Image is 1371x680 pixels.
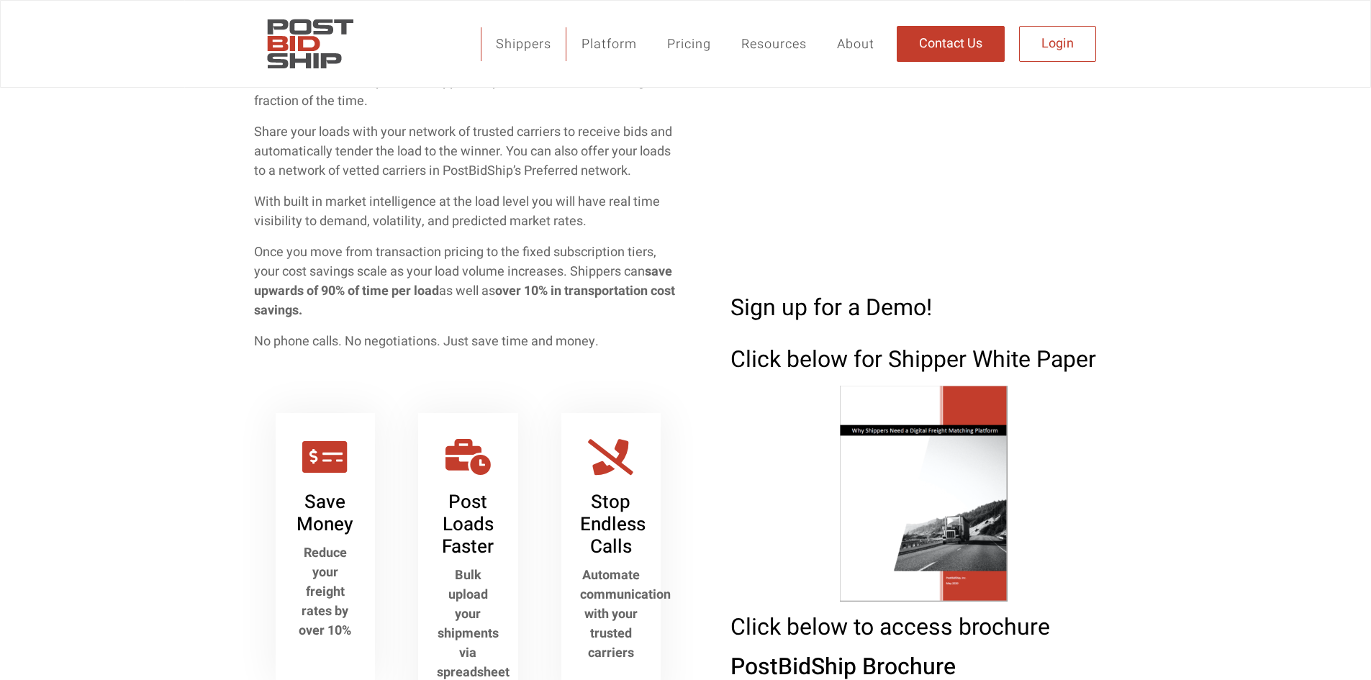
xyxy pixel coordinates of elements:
b: Automate communication [580,566,671,604]
h2: Click below to access brochure [730,616,1118,639]
p: With built in market intelligence at the load level you will have real time visibility to demand,... [254,192,683,231]
h2: Click below for Shipper White Paper [730,348,1118,371]
a: Contact Us [897,26,1005,62]
a: Platform [566,27,652,61]
span: Save Money [297,489,353,538]
a: Resources [726,27,822,61]
b: Reduce your freight [304,543,347,602]
span: Post Loads Faster [442,489,494,561]
p: Once you move from transaction pricing to the fixed subscription tiers, your cost savings scale a... [254,242,683,320]
span: Stop Endless Calls [580,489,646,561]
span: Contact Us [919,37,982,50]
b: with your trusted carriers [584,604,638,663]
span: Login [1041,37,1074,50]
img: PostBidShip [261,12,359,76]
b: rates by over 10% [299,602,351,640]
b: save upwards of 90% of time per load [254,262,672,301]
a: About [822,27,890,61]
a: Pricing [652,27,726,61]
h2: Sign up for a Demo! [730,296,1118,319]
a: Login [1019,26,1096,62]
p: No phone calls. No negotiations. Just save time and money. [254,332,683,351]
a: Shippers [481,27,566,61]
p: Share your loads with your network of trusted carriers to receive bids and automatically tender t... [254,122,683,181]
b: over 10% in transportation cost savings. [254,281,675,320]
